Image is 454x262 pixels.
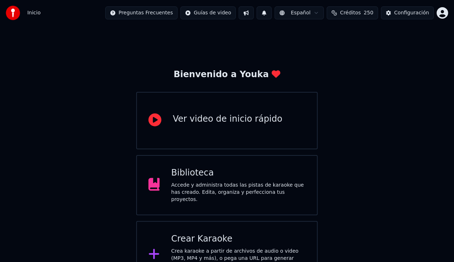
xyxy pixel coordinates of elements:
img: youka [6,6,20,20]
div: Biblioteca [171,167,306,179]
button: Créditos250 [327,6,378,19]
button: Configuración [381,6,434,19]
div: Accede y administra todas las pistas de karaoke que has creado. Edita, organiza y perfecciona tus... [171,182,306,203]
div: Ver video de inicio rápido [173,113,283,125]
button: Preguntas Frecuentes [105,6,178,19]
span: Inicio [27,9,41,17]
div: Bienvenido a Youka [174,69,280,80]
span: Créditos [340,9,361,17]
button: Guías de video [180,6,236,19]
div: Configuración [394,9,429,17]
nav: breadcrumb [27,9,41,17]
span: 250 [364,9,373,17]
div: Crear Karaoke [171,233,306,245]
